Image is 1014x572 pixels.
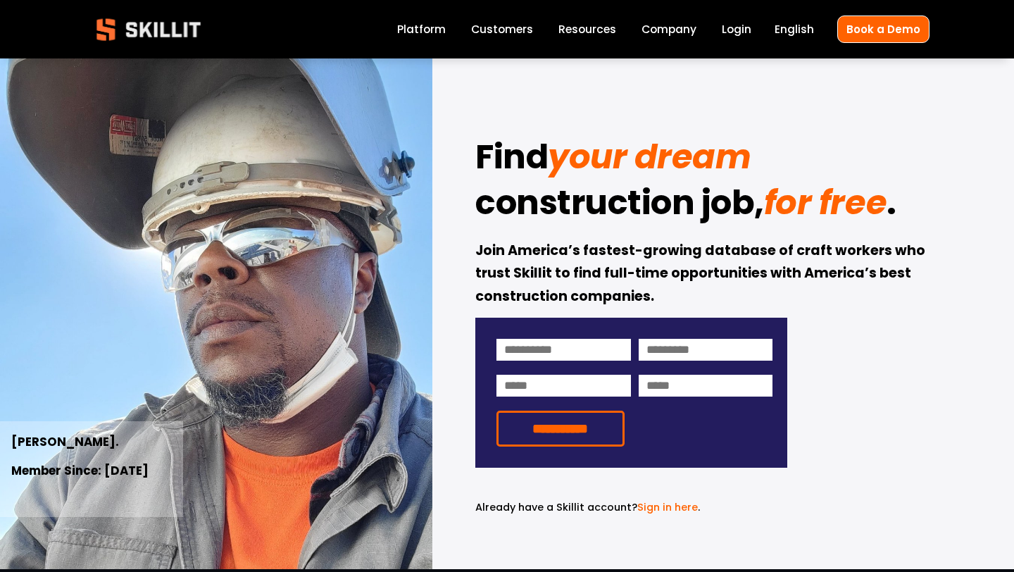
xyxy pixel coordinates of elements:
a: folder dropdown [558,20,616,39]
strong: Find [475,131,548,189]
strong: Member Since: [DATE] [11,461,149,482]
strong: construction job, [475,177,764,235]
strong: . [887,177,896,235]
a: Book a Demo [837,15,930,43]
em: your dream [548,133,751,180]
div: language picker [775,20,814,39]
p: . [475,499,787,516]
strong: [PERSON_NAME]. [11,433,119,453]
strong: Join America’s fastest-growing database of craft workers who trust Skillit to find full-time oppo... [475,240,928,309]
a: Login [722,20,751,39]
img: Skillit [84,8,213,51]
span: English [775,21,814,37]
a: Sign in here [637,500,698,514]
a: Company [641,20,696,39]
a: Platform [397,20,446,39]
em: for free [764,179,887,226]
a: Customers [471,20,533,39]
span: Already have a Skillit account? [475,500,637,514]
span: Resources [558,21,616,37]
